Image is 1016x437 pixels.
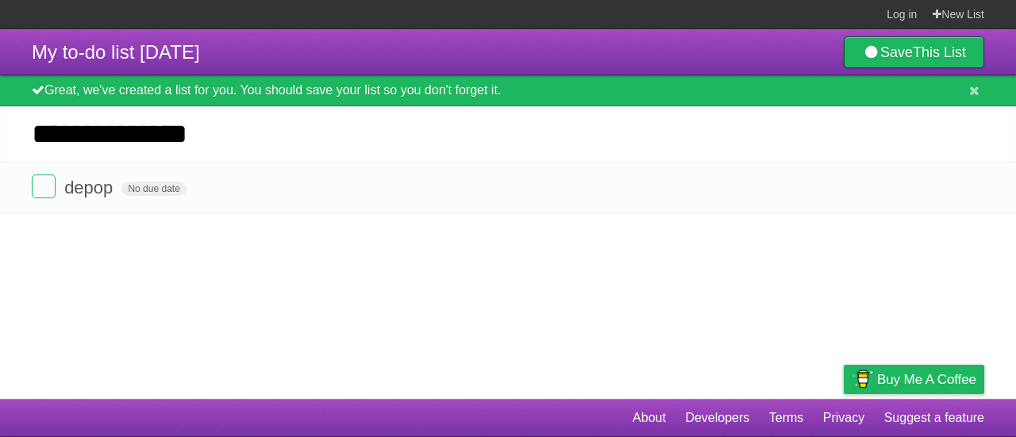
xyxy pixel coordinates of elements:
span: depop [64,178,117,197]
a: SaveThis List [844,36,984,68]
img: Buy me a coffee [852,366,873,393]
span: No due date [121,182,186,196]
span: My to-do list [DATE] [32,41,200,63]
label: Done [32,174,56,198]
b: This List [913,44,966,60]
a: Buy me a coffee [844,365,984,394]
a: Privacy [823,403,864,433]
span: Buy me a coffee [877,366,976,393]
a: About [633,403,666,433]
a: Terms [769,403,804,433]
a: Suggest a feature [884,403,984,433]
a: Developers [685,403,749,433]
